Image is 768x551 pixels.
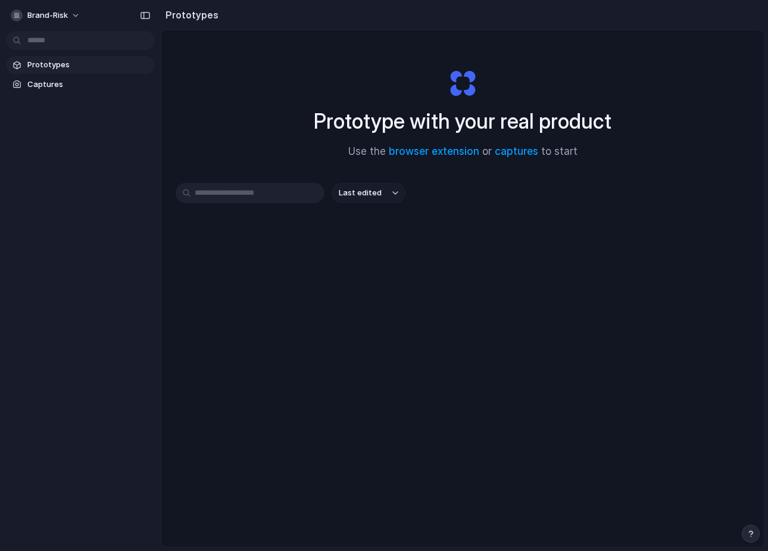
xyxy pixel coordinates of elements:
[6,6,86,25] button: brand-risk
[161,8,218,22] h2: Prototypes
[6,56,155,74] a: Prototypes
[27,10,68,21] span: brand-risk
[495,145,538,157] a: captures
[27,59,150,71] span: Prototypes
[348,144,577,160] span: Use the or to start
[314,105,611,137] h1: Prototype with your real product
[27,79,150,91] span: Captures
[339,187,382,199] span: Last edited
[389,145,479,157] a: browser extension
[6,76,155,94] a: Captures
[332,183,405,203] button: Last edited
